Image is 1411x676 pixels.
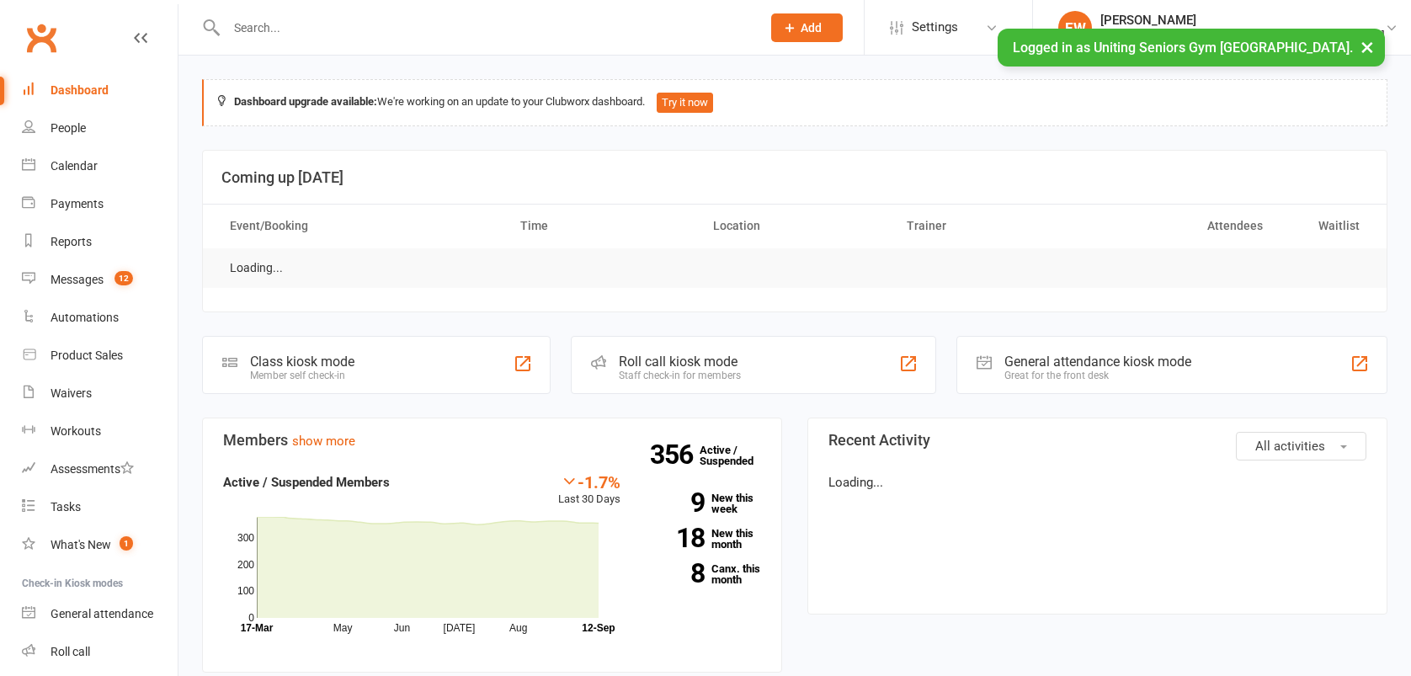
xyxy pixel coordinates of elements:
[650,442,700,467] strong: 356
[1100,28,1385,43] div: Uniting Seniors [PERSON_NAME][GEOGRAPHIC_DATA]
[51,311,119,324] div: Automations
[1278,205,1375,248] th: Waitlist
[619,370,741,381] div: Staff check-in for members
[646,492,761,514] a: 9New this week
[646,528,761,550] a: 18New this month
[698,205,892,248] th: Location
[1255,439,1325,454] span: All activities
[51,197,104,210] div: Payments
[1084,205,1278,248] th: Attendees
[646,563,761,585] a: 8Canx. this month
[619,354,741,370] div: Roll call kiosk mode
[892,205,1085,248] th: Trainer
[51,235,92,248] div: Reports
[51,159,98,173] div: Calendar
[250,354,354,370] div: Class kiosk mode
[221,16,749,40] input: Search...
[646,525,705,551] strong: 18
[1352,29,1382,65] button: ×
[51,273,104,286] div: Messages
[22,413,178,450] a: Workouts
[1100,13,1385,28] div: [PERSON_NAME]
[771,13,843,42] button: Add
[828,432,1366,449] h3: Recent Activity
[51,645,90,658] div: Roll call
[828,472,1366,492] p: Loading...
[292,434,355,449] a: show more
[221,169,1368,186] h3: Coming up [DATE]
[657,93,713,113] button: Try it now
[558,472,620,491] div: -1.7%
[51,538,111,551] div: What's New
[22,450,178,488] a: Assessments
[1004,354,1191,370] div: General attendance kiosk mode
[22,147,178,185] a: Calendar
[51,607,153,620] div: General attendance
[250,370,354,381] div: Member self check-in
[22,488,178,526] a: Tasks
[234,95,377,108] strong: Dashboard upgrade available:
[1004,370,1191,381] div: Great for the front desk
[700,432,774,479] a: 356Active / Suspended
[22,299,178,337] a: Automations
[223,432,761,449] h3: Members
[22,223,178,261] a: Reports
[51,386,92,400] div: Waivers
[51,121,86,135] div: People
[215,205,505,248] th: Event/Booking
[114,271,133,285] span: 12
[505,205,699,248] th: Time
[1236,432,1366,460] button: All activities
[51,349,123,362] div: Product Sales
[51,462,134,476] div: Assessments
[20,17,62,59] a: Clubworx
[22,337,178,375] a: Product Sales
[1058,11,1092,45] div: EW
[801,21,822,35] span: Add
[646,561,705,586] strong: 8
[215,248,298,288] td: Loading...
[22,72,178,109] a: Dashboard
[202,79,1387,126] div: We're working on an update to your Clubworx dashboard.
[1013,40,1353,56] span: Logged in as Uniting Seniors Gym [GEOGRAPHIC_DATA].
[51,83,109,97] div: Dashboard
[120,536,133,551] span: 1
[223,475,390,490] strong: Active / Suspended Members
[51,424,101,438] div: Workouts
[22,185,178,223] a: Payments
[558,472,620,508] div: Last 30 Days
[22,261,178,299] a: Messages 12
[22,526,178,564] a: What's New1
[912,8,958,46] span: Settings
[646,490,705,515] strong: 9
[22,595,178,633] a: General attendance kiosk mode
[22,633,178,671] a: Roll call
[22,375,178,413] a: Waivers
[51,500,81,514] div: Tasks
[22,109,178,147] a: People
